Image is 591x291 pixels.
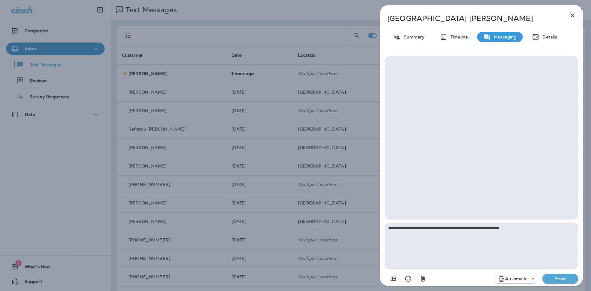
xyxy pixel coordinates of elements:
p: Automatic [505,276,527,281]
button: Send [542,274,578,284]
p: Send [547,276,573,281]
p: Messaging [491,34,517,39]
p: Summary [401,34,424,39]
p: Details [539,34,557,39]
button: Add in a premade template [387,273,400,285]
p: [GEOGRAPHIC_DATA] [PERSON_NAME] [387,14,555,23]
button: Select an emoji [402,273,414,285]
p: Timeline [447,34,468,39]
